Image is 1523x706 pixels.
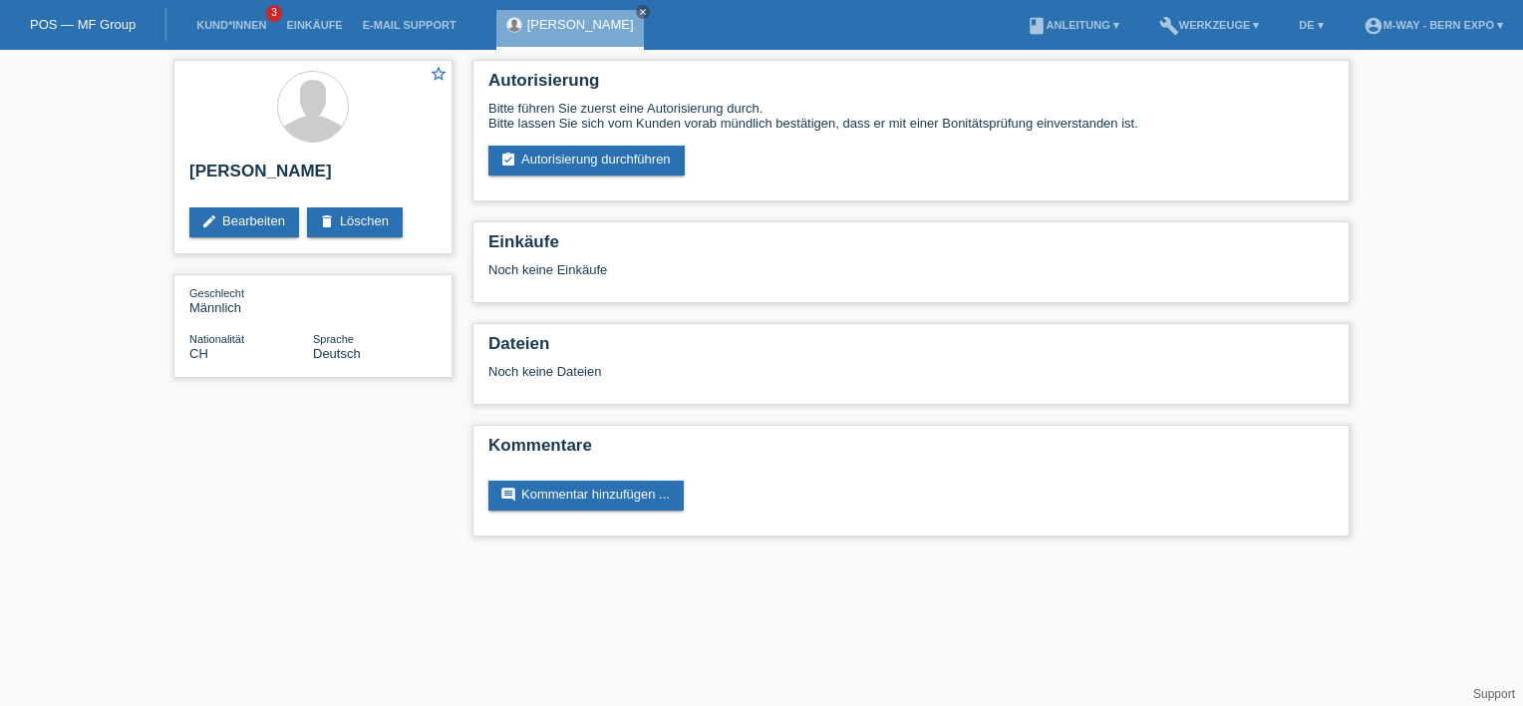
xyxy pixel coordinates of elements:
span: Schweiz [189,346,208,361]
div: Noch keine Dateien [488,364,1097,379]
h2: Kommentare [488,436,1334,466]
span: Deutsch [313,346,361,361]
a: E-Mail Support [353,19,466,31]
i: star_border [430,65,448,83]
a: star_border [430,65,448,86]
i: close [638,7,648,17]
a: commentKommentar hinzufügen ... [488,481,684,511]
span: Nationalität [189,333,244,345]
i: comment [500,487,516,503]
a: editBearbeiten [189,207,299,237]
a: [PERSON_NAME] [527,17,634,32]
a: assignment_turned_inAutorisierung durchführen [488,146,685,176]
i: assignment_turned_in [500,152,516,168]
i: build [1159,16,1179,36]
a: Support [1473,687,1515,701]
i: account_circle [1364,16,1383,36]
a: deleteLöschen [307,207,403,237]
h2: [PERSON_NAME] [189,162,437,191]
a: POS — MF Group [30,17,136,32]
span: 3 [266,5,282,22]
i: edit [201,213,217,229]
a: Kund*innen [186,19,276,31]
a: Einkäufe [276,19,352,31]
h2: Dateien [488,334,1334,364]
i: delete [319,213,335,229]
a: bookAnleitung ▾ [1017,19,1129,31]
h2: Autorisierung [488,71,1334,101]
i: book [1027,16,1047,36]
a: account_circlem-way - Bern Expo ▾ [1354,19,1513,31]
a: close [636,5,650,19]
span: Geschlecht [189,287,244,299]
div: Männlich [189,285,313,315]
a: DE ▾ [1289,19,1333,31]
div: Noch keine Einkäufe [488,262,1334,292]
div: Bitte führen Sie zuerst eine Autorisierung durch. Bitte lassen Sie sich vom Kunden vorab mündlich... [488,101,1334,131]
a: buildWerkzeuge ▾ [1149,19,1270,31]
span: Sprache [313,333,354,345]
h2: Einkäufe [488,232,1334,262]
